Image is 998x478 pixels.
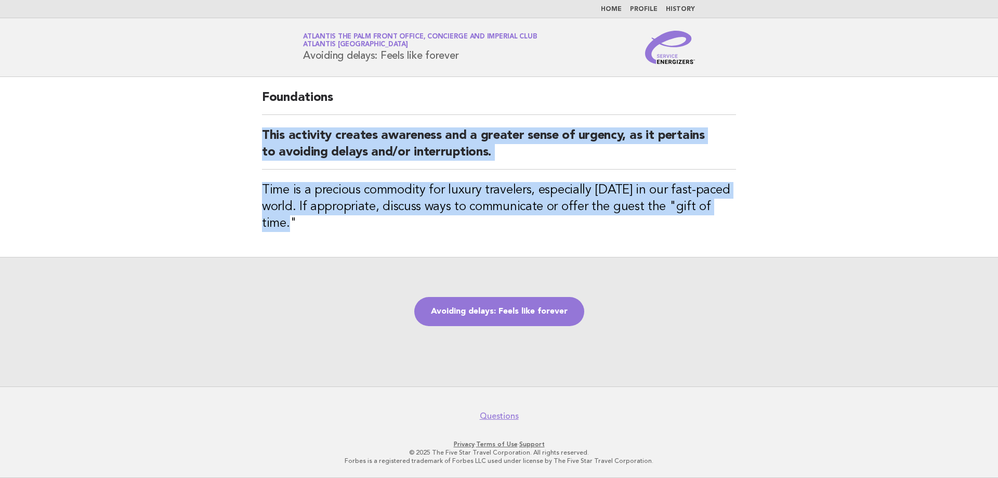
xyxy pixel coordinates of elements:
[303,42,408,48] span: Atlantis [GEOGRAPHIC_DATA]
[181,440,817,448] p: · ·
[262,89,736,115] h2: Foundations
[303,33,537,48] a: Atlantis The Palm Front Office, Concierge and Imperial ClubAtlantis [GEOGRAPHIC_DATA]
[181,448,817,457] p: © 2025 The Five Star Travel Corporation. All rights reserved.
[630,6,658,12] a: Profile
[519,441,545,448] a: Support
[476,441,518,448] a: Terms of Use
[480,411,519,421] a: Questions
[181,457,817,465] p: Forbes is a registered trademark of Forbes LLC used under license by The Five Star Travel Corpora...
[303,34,537,61] h1: Avoiding delays: Feels like forever
[262,127,736,170] h2: This activity creates awareness and a greater sense of urgency, as it pertains to avoiding delays...
[414,297,584,326] a: Avoiding delays: Feels like forever
[666,6,695,12] a: History
[601,6,622,12] a: Home
[262,182,736,232] h3: Time is a precious commodity for luxury travelers, especially [DATE] in our fast-paced world. If ...
[454,441,475,448] a: Privacy
[645,31,695,64] img: Service Energizers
